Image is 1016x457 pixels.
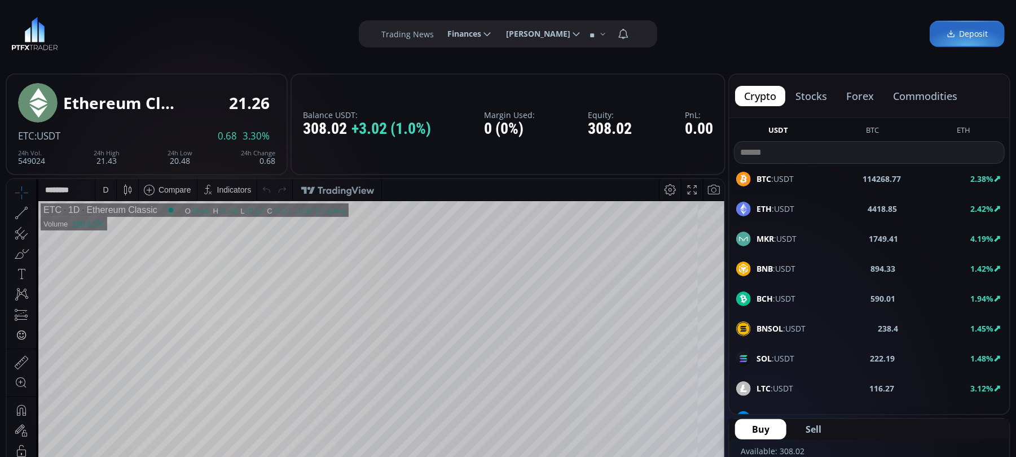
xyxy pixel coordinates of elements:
[94,150,120,165] div: 21.43
[18,150,45,165] div: 549024
[303,111,431,119] label: Balance USDT:
[869,382,894,394] b: 116.27
[26,422,31,437] div: Hide Drawings Toolbar
[159,26,169,36] div: Market open
[484,111,535,119] label: Margin Used:
[970,263,993,274] b: 1.42%
[756,233,774,244] b: MKR
[878,323,898,334] b: 238.4
[756,382,793,394] span: :USDT
[178,28,184,36] div: O
[152,6,184,15] div: Compare
[930,21,1005,47] a: Deposit
[870,263,895,275] b: 894.33
[756,263,773,274] b: BNB
[94,150,120,156] div: 24h High
[756,293,795,304] span: :USDT
[970,203,993,214] b: 2.42%
[212,28,231,36] div: 21.43
[837,86,883,106] button: forex
[970,353,993,364] b: 1.48%
[752,423,769,436] span: Buy
[484,120,535,138] div: 0 (0%)
[210,6,245,15] div: Indicators
[685,111,713,119] label: PnL:
[685,120,713,138] div: 0.00
[874,412,895,424] b: 24.77
[218,131,237,141] span: 0.68
[756,203,772,214] b: ETH
[756,352,794,364] span: :USDT
[168,150,192,165] div: 20.48
[756,173,794,185] span: :USDT
[884,86,966,106] button: commodities
[870,293,895,304] b: 590.01
[18,129,34,142] span: ETC
[756,412,801,424] span: :USDT
[756,323,806,334] span: :USDT
[63,94,176,112] div: Ethereum Classic
[73,26,150,36] div: Ethereum Classic
[970,323,993,334] b: 1.45%
[243,131,270,141] span: 3.30%
[870,352,895,364] b: 222.19
[96,6,102,15] div: D
[288,28,338,36] div: +0.32 (+1.53%)
[37,26,55,36] div: ETC
[970,293,993,304] b: 1.94%
[756,173,771,184] b: BTC
[303,120,431,138] div: 308.02
[184,28,203,36] div: 20.95
[18,150,45,156] div: 24h Vol.
[947,28,988,40] span: Deposit
[65,41,97,49] div: 150.617K
[869,233,898,245] b: 1749.41
[756,233,797,245] span: :USDT
[952,125,975,139] button: ETH
[241,150,275,165] div: 0.68
[735,86,785,106] button: crypto
[756,353,772,364] b: SOL
[266,28,285,36] div: 21.27
[234,28,238,36] div: L
[239,28,257,36] div: 20.87
[260,28,266,36] div: C
[967,413,993,424] b: -0.24%
[439,23,481,45] span: Finances
[970,233,993,244] b: 4.19%
[55,26,73,36] div: 1D
[11,17,58,51] img: LOGO
[756,293,773,304] b: BCH
[10,151,19,162] div: 
[970,173,993,184] b: 2.38%
[806,423,821,436] span: Sell
[741,446,804,456] label: Available: 308.02
[970,383,993,394] b: 3.12%
[786,86,836,106] button: stocks
[868,203,897,215] b: 4418.85
[588,120,632,138] div: 308.02
[756,383,771,394] b: LTC
[789,419,838,439] button: Sell
[351,120,431,138] span: +3.02 (1.0%)
[498,23,570,45] span: [PERSON_NAME]
[861,125,883,139] button: BTC
[588,111,632,119] label: Equity:
[34,129,60,142] span: :USDT
[756,323,783,334] b: BNSOL
[735,419,786,439] button: Buy
[229,94,270,112] div: 21.26
[241,150,275,156] div: 24h Change
[381,28,434,40] label: Trading News
[764,125,793,139] button: USDT
[168,150,192,156] div: 24h Low
[206,28,212,36] div: H
[756,413,779,424] b: DASH
[756,263,795,275] span: :USDT
[756,203,794,215] span: :USDT
[37,41,61,49] div: Volume
[863,173,901,185] b: 114268.77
